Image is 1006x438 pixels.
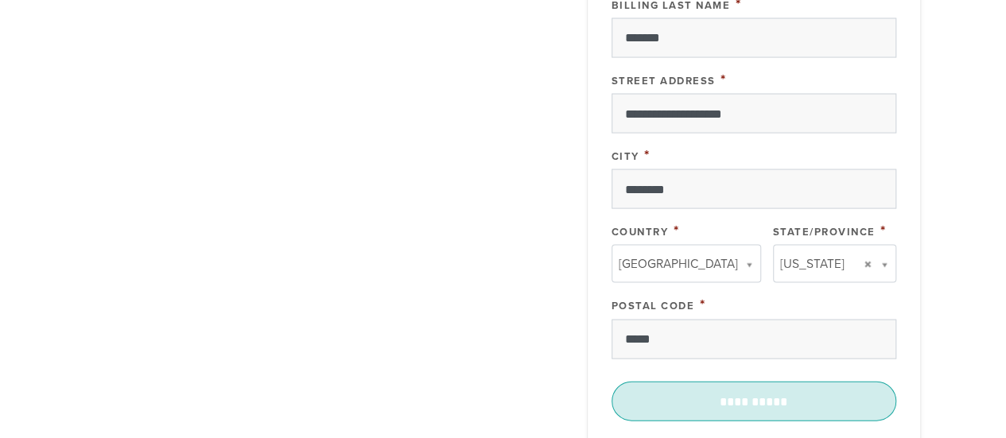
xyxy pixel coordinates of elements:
a: [US_STATE] [773,245,896,283]
label: State/Province [773,226,876,238]
a: [GEOGRAPHIC_DATA] [612,245,761,283]
span: This field is required. [674,222,680,239]
span: This field is required. [721,71,727,88]
span: This field is required. [644,146,651,164]
label: Street Address [612,75,716,87]
label: Postal Code [612,300,695,312]
span: [GEOGRAPHIC_DATA] [619,254,738,274]
span: This field is required. [700,296,706,313]
span: This field is required. [880,222,887,239]
label: City [612,150,639,163]
span: [US_STATE] [780,254,845,274]
label: Country [612,226,669,238]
